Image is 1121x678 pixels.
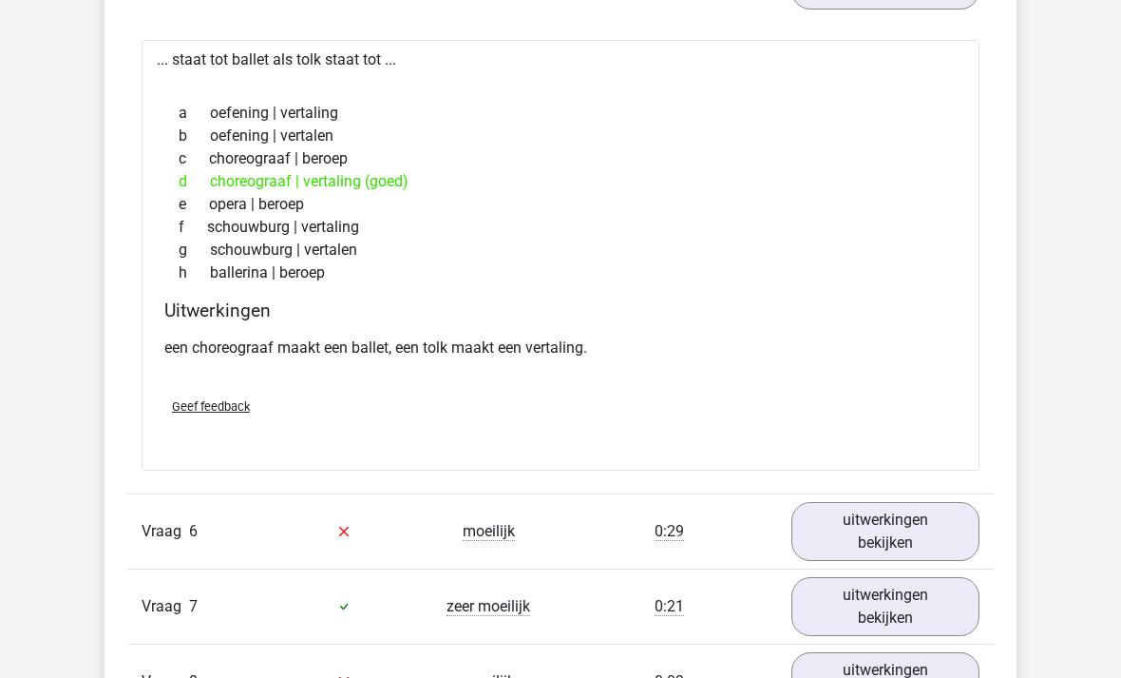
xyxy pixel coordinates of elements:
span: Vraag [142,520,189,543]
span: f [179,216,207,239]
div: ... staat tot ballet als tolk staat tot ... [142,40,979,470]
span: moeilijk [463,522,515,541]
span: zeer moeilijk [446,597,530,616]
span: h [179,262,210,284]
span: d [179,170,210,193]
div: oefening | vertalen [164,125,957,147]
h4: Uitwerkingen [164,300,957,321]
span: 0:21 [655,597,684,616]
span: b [179,125,210,147]
span: 7 [189,597,198,615]
span: Vraag [142,595,189,618]
span: a [179,102,210,125]
span: 6 [189,522,198,540]
div: ballerina | beroep [164,262,957,284]
span: 0:29 [655,522,684,541]
div: opera | beroep [164,193,957,216]
a: uitwerkingen bekijken [791,502,979,561]
div: schouwburg | vertalen [164,239,957,262]
div: schouwburg | vertaling [164,216,957,239]
span: Geef feedback [172,399,250,414]
p: een choreograaf maakt een ballet, een tolk maakt een vertaling. [164,337,957,359]
a: uitwerkingen bekijken [791,577,979,636]
div: choreograaf | vertaling (goed) [164,170,957,193]
div: oefening | vertaling [164,102,957,125]
span: e [179,193,209,216]
span: g [179,239,210,262]
span: c [179,147,209,170]
div: choreograaf | beroep [164,147,957,170]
